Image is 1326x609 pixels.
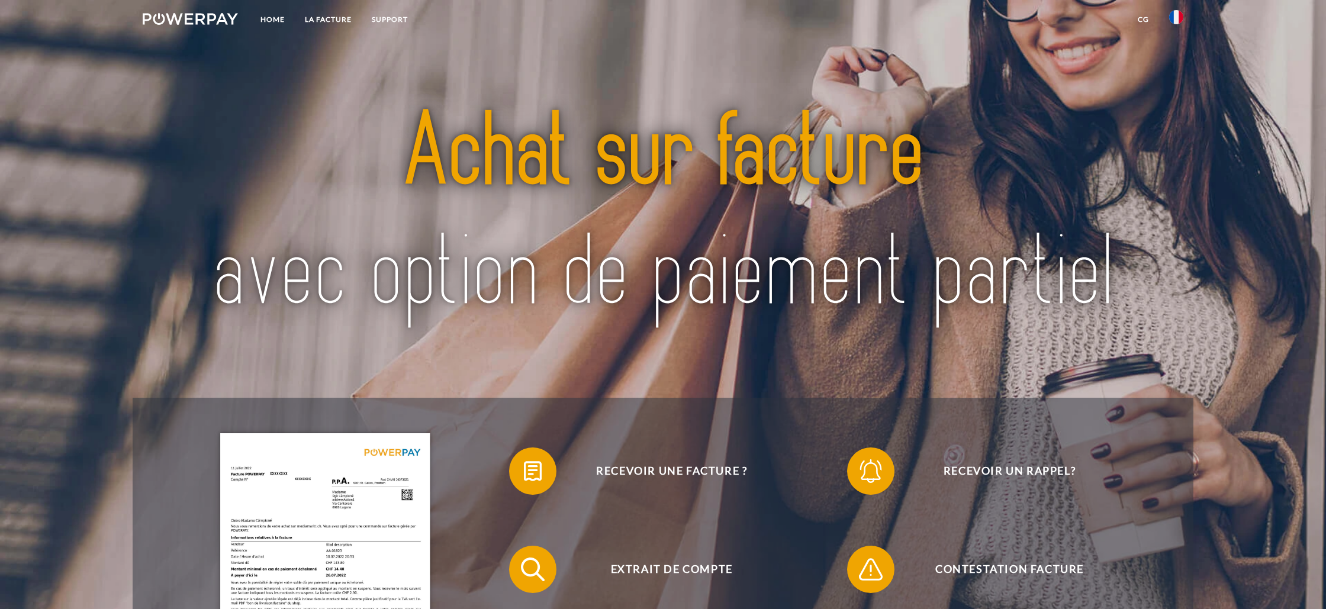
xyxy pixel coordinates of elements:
a: Support [362,9,418,30]
span: Extrait de compte [527,546,817,593]
img: qb_warning.svg [856,555,886,584]
a: CG [1128,9,1159,30]
img: logo-powerpay-white.svg [143,13,238,25]
span: Recevoir une facture ? [527,447,817,495]
button: Recevoir une facture ? [509,447,817,495]
a: LA FACTURE [295,9,362,30]
img: title-powerpay_fr.svg [194,61,1132,366]
button: Extrait de compte [509,546,817,593]
img: fr [1169,10,1183,24]
span: Recevoir un rappel? [864,447,1154,495]
span: Contestation Facture [864,546,1154,593]
img: qb_bill.svg [518,456,548,486]
a: Home [250,9,295,30]
button: Recevoir un rappel? [847,447,1155,495]
button: Contestation Facture [847,546,1155,593]
img: qb_bell.svg [856,456,886,486]
img: qb_search.svg [518,555,548,584]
